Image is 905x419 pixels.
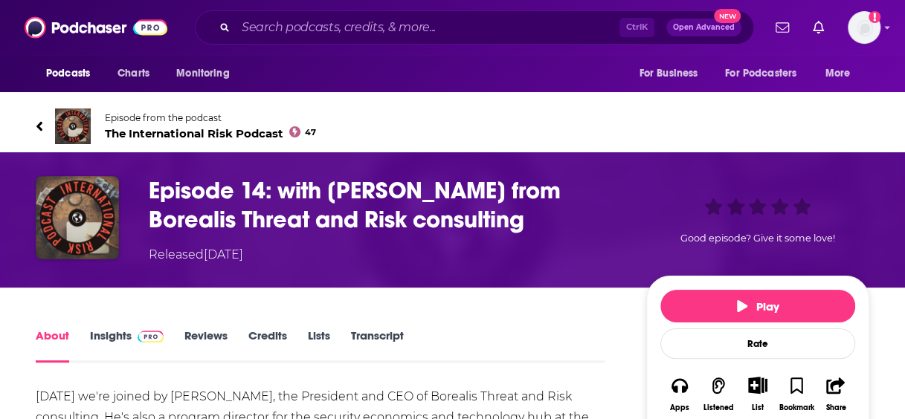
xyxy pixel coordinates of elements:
a: The International Risk PodcastEpisode from the podcastThe International Risk Podcast47 [36,108,869,144]
span: Charts [117,63,149,84]
span: The International Risk Podcast [105,126,316,140]
a: Charts [108,59,158,88]
a: Lists [308,328,330,363]
div: Bookmark [779,403,814,412]
div: Share [825,403,846,412]
span: Logged in as PUPPublicity [848,11,880,44]
span: More [825,63,851,84]
span: 47 [305,129,316,136]
button: Open AdvancedNew [666,19,741,36]
button: open menu [815,59,869,88]
img: The International Risk Podcast [55,108,91,144]
span: Ctrl K [619,18,654,37]
div: Listened [703,403,734,412]
button: open menu [628,59,716,88]
button: open menu [715,59,818,88]
span: Podcasts [46,63,90,84]
button: Play [660,290,855,322]
a: InsightsPodchaser Pro [90,328,164,363]
span: For Podcasters [725,63,796,84]
span: Good episode? Give it some love! [680,233,835,244]
span: Play [737,299,779,314]
a: Reviews [184,328,228,363]
span: For Business [639,63,698,84]
h1: Episode 14: with Phil Gurski from Borealis Threat and Risk consulting [149,176,622,234]
a: Show notifications dropdown [770,15,795,40]
button: open menu [36,59,109,88]
a: Transcript [351,328,404,363]
img: User Profile [848,11,880,44]
span: Open Advanced [673,24,735,31]
a: Show notifications dropdown [807,15,830,40]
button: Show More Button [742,377,773,393]
div: Released [DATE] [149,246,243,264]
div: List [752,403,764,412]
span: New [714,9,741,23]
input: Search podcasts, credits, & more... [236,16,619,39]
svg: Add a profile image [869,11,880,23]
a: Credits [248,328,287,363]
button: open menu [166,59,248,88]
span: Episode from the podcast [105,112,316,123]
div: Apps [670,403,689,412]
img: Podchaser - Follow, Share and Rate Podcasts [25,13,167,42]
span: Monitoring [176,63,229,84]
img: Podchaser Pro [138,331,164,342]
div: Rate [660,328,855,359]
div: Search podcasts, credits, & more... [195,10,754,45]
img: Episode 14: with Phil Gurski from Borealis Threat and Risk consulting [36,176,119,259]
button: Show profile menu [848,11,880,44]
a: About [36,328,69,363]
